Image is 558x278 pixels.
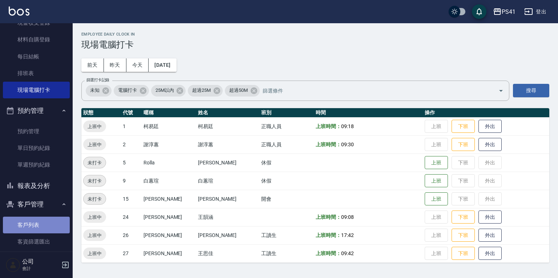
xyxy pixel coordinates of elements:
[3,82,70,98] a: 現場電腦打卡
[81,58,104,72] button: 前天
[114,87,141,94] span: 電腦打卡
[3,233,70,250] a: 客資篩選匯出
[142,154,196,172] td: Rolla
[81,108,121,118] th: 狀態
[3,48,70,65] a: 每日結帳
[86,85,112,97] div: 未知
[3,123,70,140] a: 預約管理
[452,120,475,133] button: 下班
[86,87,104,94] span: 未知
[84,177,106,185] span: 未打卡
[104,58,126,72] button: 昨天
[121,108,142,118] th: 代號
[142,190,196,208] td: [PERSON_NAME]
[452,210,475,224] button: 下班
[478,120,502,133] button: 外出
[142,108,196,118] th: 暱稱
[151,87,178,94] span: 25M以內
[478,229,502,242] button: 外出
[341,123,354,129] span: 09:18
[121,208,142,226] td: 24
[142,226,196,244] td: [PERSON_NAME]
[314,108,423,118] th: 時間
[513,84,549,97] button: 搜尋
[121,135,142,154] td: 2
[478,210,502,224] button: 外出
[142,172,196,190] td: 白蕙瑄
[126,58,149,72] button: 今天
[495,85,507,97] button: Open
[188,85,223,97] div: 超過25M
[83,141,106,148] span: 上班中
[478,138,502,151] button: 外出
[196,244,259,262] td: 王思佳
[341,250,354,256] span: 09:42
[259,154,314,172] td: 休假
[3,15,70,31] a: 現金收支登錄
[22,265,59,272] p: 會計
[196,154,259,172] td: [PERSON_NAME]
[81,32,549,37] h2: Employee Daily Clock In
[259,108,314,118] th: 班別
[425,156,448,169] button: 上班
[196,135,259,154] td: 謝淳蕙
[196,226,259,244] td: [PERSON_NAME]
[225,85,260,97] div: 超過50M
[83,123,106,130] span: 上班中
[196,108,259,118] th: 姓名
[502,7,515,16] div: PS41
[3,176,70,195] button: 報表及分析
[341,214,354,220] span: 09:08
[341,142,354,147] span: 09:30
[142,117,196,135] td: 柯易廷
[84,195,106,203] span: 未打卡
[3,140,70,156] a: 單日預約紀錄
[3,31,70,48] a: 材料自購登錄
[259,190,314,208] td: 開會
[452,138,475,151] button: 下班
[121,172,142,190] td: 9
[259,244,314,262] td: 工讀生
[423,108,549,118] th: 操作
[3,217,70,233] a: 客戶列表
[149,58,176,72] button: [DATE]
[22,258,59,265] h5: 公司
[259,226,314,244] td: 工讀生
[142,208,196,226] td: [PERSON_NAME]
[3,156,70,173] a: 單週預約紀錄
[86,77,109,83] label: 篩選打卡記錄
[425,192,448,206] button: 上班
[83,250,106,257] span: 上班中
[341,232,354,238] span: 17:42
[521,5,549,19] button: 登出
[316,232,341,238] b: 上班時間：
[3,101,70,120] button: 預約管理
[9,7,29,16] img: Logo
[3,195,70,214] button: 客戶管理
[121,190,142,208] td: 15
[196,117,259,135] td: 柯易廷
[3,250,70,267] a: 卡券管理
[316,123,341,129] b: 上班時間：
[121,244,142,262] td: 27
[472,4,486,19] button: save
[83,232,106,239] span: 上班中
[316,250,341,256] b: 上班時間：
[151,85,186,97] div: 25M以內
[259,135,314,154] td: 正職人員
[452,229,475,242] button: 下班
[142,135,196,154] td: 謝淳蕙
[316,142,341,147] b: 上班時間：
[196,208,259,226] td: 王韻涵
[121,117,142,135] td: 1
[3,65,70,82] a: 排班表
[196,172,259,190] td: 白蕙瑄
[81,40,549,50] h3: 現場電腦打卡
[490,4,518,19] button: PS41
[196,190,259,208] td: [PERSON_NAME]
[425,174,448,188] button: 上班
[188,87,215,94] span: 超過25M
[142,244,196,262] td: [PERSON_NAME]
[452,247,475,260] button: 下班
[478,247,502,260] button: 外出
